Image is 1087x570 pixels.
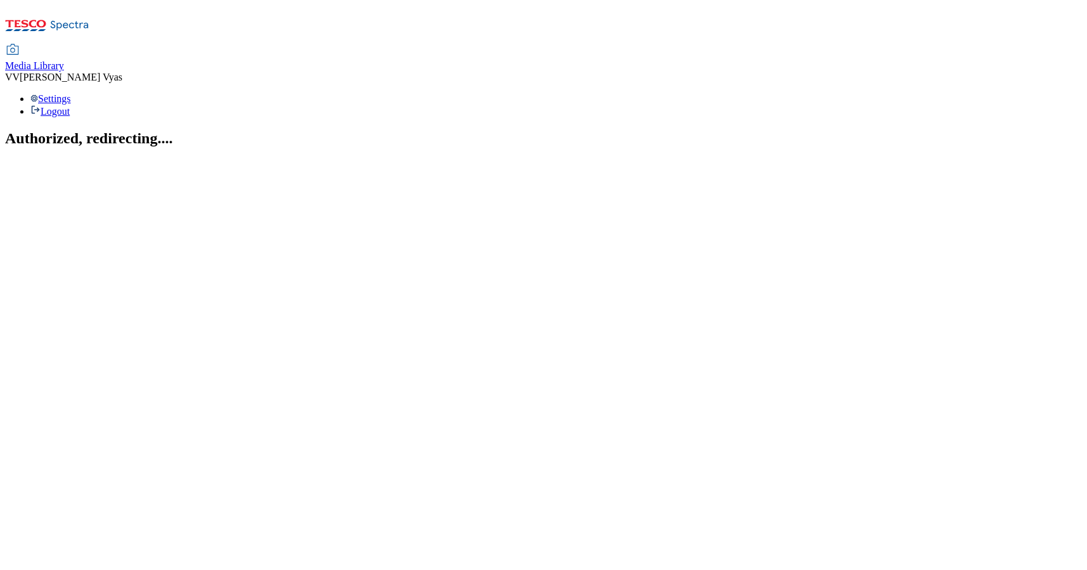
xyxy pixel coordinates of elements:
h2: Authorized, redirecting.... [5,130,1082,147]
a: Logout [30,106,70,117]
span: VV [5,72,20,82]
span: Media Library [5,60,64,71]
span: [PERSON_NAME] Vyas [20,72,122,82]
a: Media Library [5,45,64,72]
a: Settings [30,93,71,104]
